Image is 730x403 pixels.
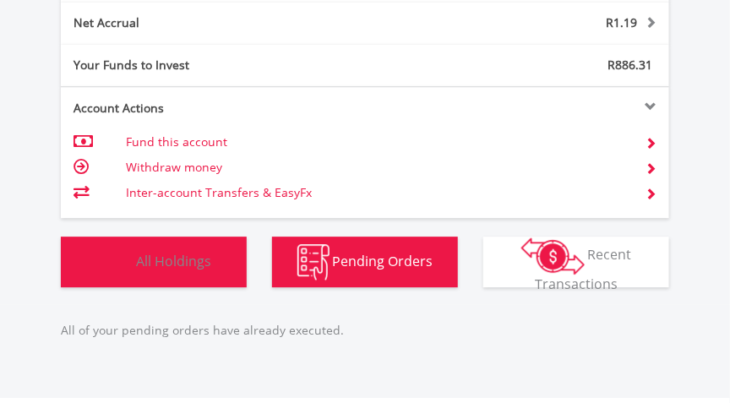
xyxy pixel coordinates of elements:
td: Inter-account Transfers & EasyFx [126,180,625,205]
span: R1.19 [606,14,637,30]
div: Account Actions [61,100,365,117]
button: Pending Orders [272,237,458,287]
img: pending_instructions-wht.png [297,244,330,280]
button: Recent Transactions [483,237,669,287]
td: Fund this account [126,129,625,155]
td: Withdraw money [126,155,625,180]
div: Net Accrual [61,14,416,31]
span: Pending Orders [333,251,433,270]
span: R886.31 [607,57,652,73]
button: All Holdings [61,237,247,287]
p: All of your pending orders have already executed. [61,322,669,339]
img: transactions-zar-wht.png [521,237,585,275]
span: All Holdings [136,251,211,270]
img: holdings-wht.png [96,244,133,280]
div: Your Funds to Invest [61,57,365,74]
